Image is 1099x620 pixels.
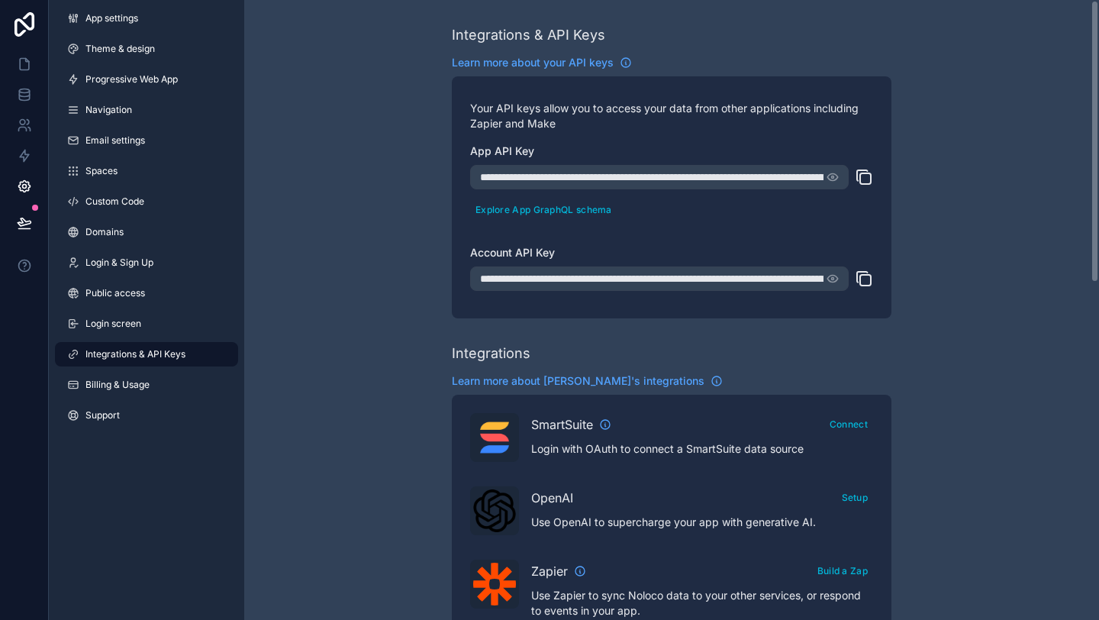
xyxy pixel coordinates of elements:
span: Login & Sign Up [85,257,153,269]
button: Connect [824,413,873,435]
a: Login & Sign Up [55,250,238,275]
span: Theme & design [85,43,155,55]
span: SmartSuite [531,415,593,434]
span: App settings [85,12,138,24]
a: Custom Code [55,189,238,214]
p: Login with OAuth to connect a SmartSuite data source [531,441,873,457]
a: Domains [55,220,238,244]
a: Build a Zap [812,562,873,577]
a: Integrations & API Keys [55,342,238,367]
button: Setup [836,486,874,509]
span: Public access [85,287,145,299]
span: Spaces [85,165,118,177]
p: Use Zapier to sync Noloco data to your other services, or respond to events in your app. [531,588,873,618]
button: Explore App GraphQL schema [470,199,617,221]
div: Integrations [452,343,530,364]
a: Email settings [55,128,238,153]
img: OpenAI [473,489,516,532]
a: Login screen [55,312,238,336]
p: Use OpenAI to supercharge your app with generative AI. [531,515,873,530]
span: Email settings [85,134,145,147]
span: OpenAI [531,489,573,507]
span: Custom Code [85,195,144,208]
a: Learn more about [PERSON_NAME]'s integrations [452,373,723,389]
span: Account API Key [470,246,555,259]
a: Spaces [55,159,238,183]
a: Progressive Web App [55,67,238,92]
img: SmartSuite [473,416,516,459]
span: Learn more about your API keys [452,55,614,70]
span: App API Key [470,144,534,157]
a: App settings [55,6,238,31]
img: Zapier [473,563,516,605]
a: Explore App GraphQL schema [470,201,617,216]
a: Learn more about your API keys [452,55,632,70]
div: Integrations & API Keys [452,24,605,46]
span: Progressive Web App [85,73,178,86]
a: Public access [55,281,238,305]
a: Billing & Usage [55,373,238,397]
a: Theme & design [55,37,238,61]
a: Setup [836,489,874,504]
span: Login screen [85,318,141,330]
span: Domains [85,226,124,238]
span: Support [85,409,120,421]
span: Zapier [531,562,568,580]
a: Connect [824,415,873,431]
a: Navigation [55,98,238,122]
span: Learn more about [PERSON_NAME]'s integrations [452,373,704,389]
a: Support [55,403,238,428]
button: Build a Zap [812,560,873,582]
p: Your API keys allow you to access your data from other applications including Zapier and Make [470,101,873,131]
span: Billing & Usage [85,379,150,391]
span: Integrations & API Keys [85,348,185,360]
span: Navigation [85,104,132,116]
